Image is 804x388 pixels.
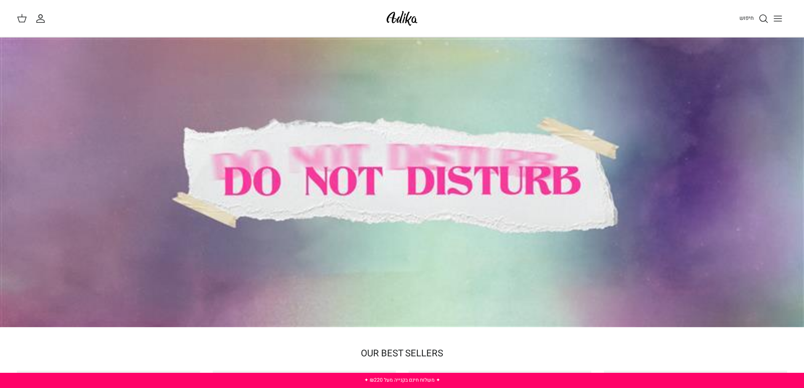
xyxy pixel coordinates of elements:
[739,14,769,24] a: חיפוש
[739,14,754,22] span: חיפוש
[35,14,49,24] a: החשבון שלי
[769,9,787,28] button: Toggle menu
[361,347,443,360] a: OUR BEST SELLERS
[384,8,420,28] img: Adika IL
[364,376,440,384] a: ✦ משלוח חינם בקנייה מעל ₪220 ✦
